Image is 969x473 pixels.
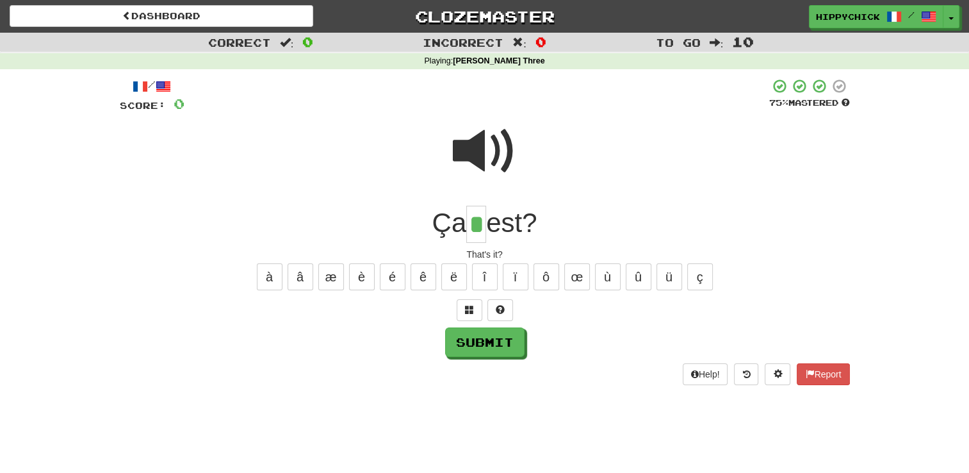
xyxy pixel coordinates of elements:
div: That's it? [120,248,850,261]
button: ë [441,263,467,290]
div: Mastered [769,97,850,109]
button: Switch sentence to multiple choice alt+p [457,299,482,321]
button: ù [595,263,621,290]
span: 10 [732,34,754,49]
span: 0 [174,95,184,112]
span: 75 % [769,97,788,108]
span: / [908,10,915,19]
span: Ça [432,208,466,238]
button: ç [687,263,713,290]
span: To go [656,36,701,49]
button: œ [564,263,590,290]
a: Clozemaster [332,5,636,28]
button: ü [656,263,682,290]
span: : [512,37,526,48]
button: ï [503,263,528,290]
button: Round history (alt+y) [734,363,758,385]
a: Dashboard [10,5,313,27]
span: : [710,37,724,48]
button: î [472,263,498,290]
span: 0 [535,34,546,49]
span: HippyChick [816,11,880,22]
button: è [349,263,375,290]
button: Report [797,363,849,385]
strong: [PERSON_NAME] Three [453,56,544,65]
button: û [626,263,651,290]
button: Help! [683,363,728,385]
span: est? [486,208,537,238]
button: æ [318,263,344,290]
button: é [380,263,405,290]
span: 0 [302,34,313,49]
button: à [257,263,282,290]
button: â [288,263,313,290]
button: Submit [445,328,525,357]
span: : [280,37,294,48]
span: Incorrect [423,36,503,49]
button: ê [411,263,436,290]
button: ô [533,263,559,290]
div: / [120,78,184,94]
span: Correct [208,36,271,49]
span: Score: [120,100,166,111]
button: Single letter hint - you only get 1 per sentence and score half the points! alt+h [487,299,513,321]
a: HippyChick / [809,5,943,28]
